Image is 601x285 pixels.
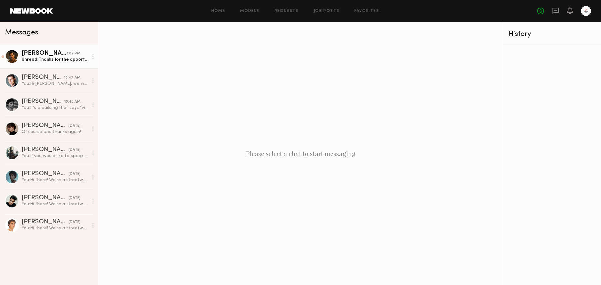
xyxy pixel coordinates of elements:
[22,129,88,135] div: Of course and thanks again!
[22,105,88,111] div: You: It's a building that says "victorious" and "g-style usa" if you're coming from the westside
[69,219,80,225] div: [DATE]
[67,51,80,57] div: 1:02 PM
[22,201,88,207] div: You: Hi there! We're a streetwear brand in LA and wanted to see if you were interested in a insta...
[22,177,88,183] div: You: Hi there! We're a streetwear brand in LA and wanted to see if you were interested in a insta...
[64,99,80,105] div: 10:45 AM
[22,50,67,57] div: [PERSON_NAME]
[22,99,64,105] div: [PERSON_NAME]
[508,31,596,38] div: History
[275,9,299,13] a: Requests
[211,9,225,13] a: Home
[69,147,80,153] div: [DATE]
[22,57,88,63] div: Unread: Thanks for the opportunity. I’m happy to attend. Can you share with me the exact location...
[5,29,38,36] span: Messages
[69,171,80,177] div: [DATE]
[64,75,80,81] div: 10:47 AM
[22,171,69,177] div: [PERSON_NAME]
[98,22,503,285] div: Please select a chat to start messaging
[22,219,69,225] div: [PERSON_NAME]
[240,9,259,13] a: Models
[69,195,80,201] div: [DATE]
[22,81,88,87] div: You: Hi [PERSON_NAME], we would love to invite you to our casting call, Would you be okay with th...
[354,9,379,13] a: Favorites
[22,147,69,153] div: [PERSON_NAME]
[22,123,69,129] div: [PERSON_NAME]
[22,74,64,81] div: [PERSON_NAME]
[22,195,69,201] div: [PERSON_NAME]
[22,225,88,231] div: You: Hi there! We're a streetwear brand in LA and wanted to see if you were interested in a insta...
[69,123,80,129] div: [DATE]
[314,9,340,13] a: Job Posts
[22,153,88,159] div: You: If you would like to speak to us here, it is also fine! We will be able to create a job here...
